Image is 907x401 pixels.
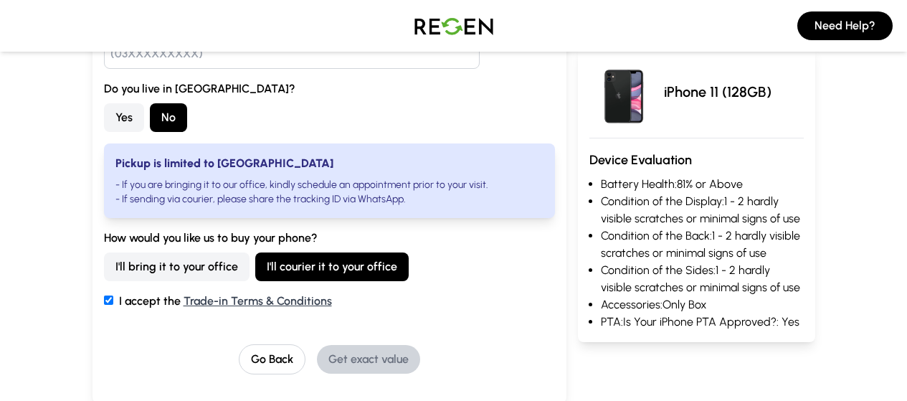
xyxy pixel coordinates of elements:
button: Need Help? [797,11,893,40]
button: No [150,103,187,132]
label: How would you like us to buy your phone? [104,230,555,247]
li: Accessories: Only Box [601,296,804,313]
input: (03XXXXXXXXX) [104,39,480,69]
button: I'll courier it to your office [255,253,409,281]
li: Condition of the Sides: 1 - 2 hardly visible scratches or minimal signs of use [601,262,804,296]
li: Condition of the Display: 1 - 2 hardly visible scratches or minimal signs of use [601,193,804,227]
p: iPhone 11 (128GB) [664,82,771,102]
strong: Pickup is limited to [GEOGRAPHIC_DATA] [115,156,333,170]
button: Go Back [239,344,305,374]
label: Do you live in [GEOGRAPHIC_DATA]? [104,80,555,98]
li: - If you are bringing it to our office, kindly schedule an appointment prior to your visit. [115,178,543,192]
li: PTA: Is Your iPhone PTA Approved?: Yes [601,313,804,331]
img: Logo [404,6,504,46]
li: Battery Health: 81% or Above [601,176,804,193]
a: Trade-in Terms & Conditions [184,294,332,308]
label: I accept the [104,293,555,310]
img: iPhone 11 [589,57,658,126]
input: I accept the Trade-in Terms & Conditions [104,296,113,305]
li: - If sending via courier, please share the tracking ID via WhatsApp. [115,192,543,207]
li: Condition of the Back: 1 - 2 hardly visible scratches or minimal signs of use [601,227,804,262]
button: I'll bring it to your office [104,253,250,281]
h3: Device Evaluation [589,150,804,170]
button: Yes [104,103,144,132]
button: Get exact value [317,345,420,374]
